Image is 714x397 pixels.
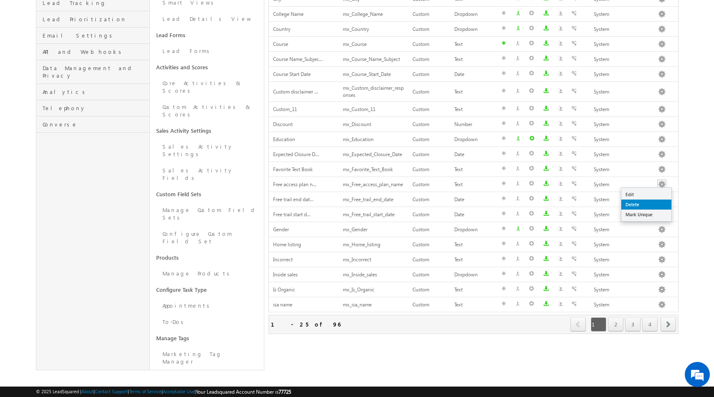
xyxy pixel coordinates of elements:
[591,317,606,331] span: 1
[343,25,404,34] div: mx_Country
[570,318,586,331] a: prev
[343,55,404,64] div: mx_Course_Name_Subject
[594,180,641,189] div: System
[273,181,316,187] span: Free access plan n...
[273,121,293,127] span: Discount
[150,59,264,75] a: Activities and Scores
[594,165,641,174] div: System
[273,256,293,263] span: Incorrect
[594,70,641,79] div: System
[36,100,150,116] a: Telephony
[150,162,264,186] a: Sales Activity Fields
[273,271,298,278] span: Inside sales
[454,255,492,264] div: Text
[661,317,676,331] span: next
[343,240,404,249] div: mx_Home_listing
[413,255,446,264] div: Custom
[36,11,150,28] a: Lead Prioritization
[163,389,195,394] a: Acceptable Use
[454,225,492,234] div: Dropdown
[36,116,150,133] a: Converse
[36,388,291,396] span: © 2025 LeadSquared | | | | |
[454,286,492,294] div: Text
[413,120,446,129] div: Custom
[43,15,148,23] span: Lead Prioritization
[413,135,446,144] div: Custom
[343,105,404,114] div: mx_Custom_11
[150,282,264,298] a: Configure Task Type
[608,317,623,331] a: 2
[594,255,641,264] div: System
[343,195,404,204] div: mx_Free_trail_end_date
[150,250,264,266] a: Products
[343,84,404,100] div: mx_Custom_disclaimer_responses
[273,301,292,308] span: isa name
[454,210,492,219] div: Date
[594,40,641,49] div: System
[343,165,404,174] div: mx_Favorite_Text_Book
[343,10,404,19] div: mx_College_Name
[150,99,264,123] a: Custom Activities & Scores
[150,43,264,59] a: Lead Forms
[273,226,289,233] span: Gender
[413,180,446,189] div: Custom
[114,257,152,268] em: Start Chat
[594,135,641,144] div: System
[570,317,586,331] span: prev
[43,104,148,112] span: Telephony
[454,10,492,19] div: Dropdown
[43,32,148,39] span: Email Settings
[413,25,446,34] div: Custom
[343,225,404,234] div: mx_Gender
[273,56,323,62] span: Course Name_Subjec...
[279,389,291,395] span: 77725
[594,10,641,19] div: System
[150,11,264,27] a: Lead Details View
[150,27,264,43] a: Lead Forms
[343,180,404,189] div: mx_Free_access_plan_name
[95,389,128,394] a: Contact Support
[413,150,446,159] div: Custom
[343,40,404,49] div: mx_Course
[454,271,492,279] div: Dropdown
[621,200,671,210] a: Delete
[129,389,162,394] a: Terms of Service
[150,75,264,99] a: Core Activities & Scores
[413,165,446,174] div: Custom
[594,25,641,34] div: System
[454,195,492,204] div: Date
[594,150,641,159] div: System
[14,44,35,55] img: d_60004797649_company_0_60004797649
[196,389,291,395] span: Your Leadsquared Account Number is
[454,301,492,309] div: Text
[413,240,446,249] div: Custom
[81,389,94,394] a: About
[454,120,492,129] div: Number
[454,88,492,96] div: Text
[594,301,641,309] div: System
[273,241,301,248] span: Home listing
[11,77,152,250] textarea: Type your message and hit 'Enter'
[413,301,446,309] div: Custom
[625,317,641,331] a: 3
[43,88,148,96] span: Analytics
[343,120,404,129] div: mx_Discount
[594,286,641,294] div: System
[413,271,446,279] div: Custom
[273,136,295,142] span: Education
[273,41,288,47] span: Course
[413,88,446,96] div: Custom
[413,55,446,64] div: Custom
[43,121,148,128] span: Converse
[150,266,264,282] a: Manage Products
[343,135,404,144] div: mx_Education
[343,301,404,309] div: mx_isa_name
[273,26,291,32] span: Country
[454,135,492,144] div: Dropdown
[43,64,148,79] span: Data Management and Privacy
[273,11,304,17] span: College Name
[413,105,446,114] div: Custom
[454,105,492,114] div: Text
[150,123,264,139] a: Sales Activity Settings
[150,298,264,314] a: Appointments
